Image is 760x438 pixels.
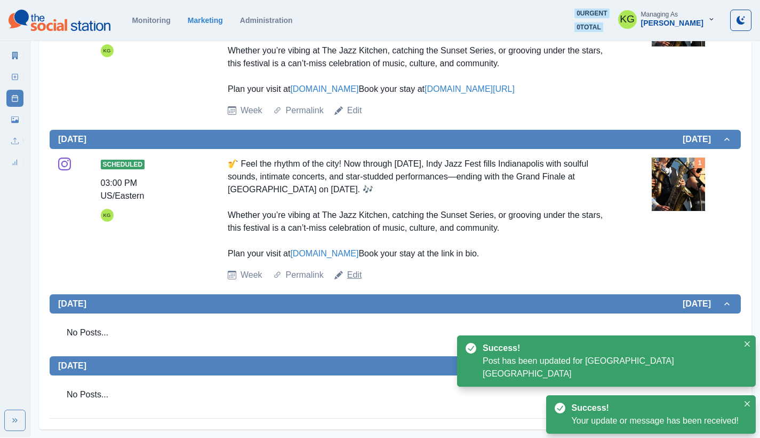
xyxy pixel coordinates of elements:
a: Monitoring [132,16,170,25]
a: Week [241,269,262,281]
a: Edit [347,269,362,281]
a: Review Summary [6,154,23,171]
div: Success! [483,342,734,355]
button: Toggle Mode [730,10,751,31]
div: Katrina Gallardo [103,44,111,57]
a: Edit [347,104,362,117]
h2: [DATE] [683,134,722,144]
a: New Post [6,68,23,85]
button: Close [741,397,754,410]
button: [DATE][DATE] [50,356,741,376]
a: Permalink [286,104,324,117]
div: Total Media Attached [694,158,705,168]
a: [DOMAIN_NAME][URL] [425,84,515,93]
button: Close [741,338,754,350]
div: 03:00 PM US/Eastern [101,177,181,202]
a: Permalink [286,269,324,281]
a: Uploads [6,132,23,150]
span: 0 total [574,22,603,32]
div: [DATE][DATE] [50,314,741,356]
span: 0 urgent [574,9,609,18]
img: logoTextSVG.62801f218bc96a9b266caa72a09eb111.svg [9,10,110,31]
div: No Posts... [58,318,732,348]
a: Week [241,104,262,117]
button: Managing As[PERSON_NAME] [610,9,724,30]
div: 🎷 Feel the rhythm of the city! Now through [DATE], Indy Jazz Fest fills Indianapolis with soulful... [228,158,605,260]
div: [DATE][DATE] [50,376,741,418]
a: Post Schedule [6,90,23,107]
div: [PERSON_NAME] [641,19,703,28]
div: Managing As [641,11,678,18]
h2: [DATE] [683,299,722,309]
a: [DOMAIN_NAME] [290,84,358,93]
button: [DATE][DATE] [50,294,741,314]
a: Media Library [6,111,23,128]
div: Katrina Gallardo [620,6,635,32]
span: Scheduled [101,160,145,169]
div: [DATE][DATE] [50,149,741,294]
button: [DATE][DATE] [50,130,741,149]
a: Administration [240,16,293,25]
img: jnivfu0adymzsionwjym [652,158,705,211]
div: Katrina Gallardo [103,209,111,222]
button: Expand [4,410,26,431]
a: Marketing Summary [6,47,23,64]
h2: [DATE] [58,299,86,309]
h2: [DATE] [58,361,86,371]
div: No Posts... [58,380,732,410]
h2: [DATE] [58,134,86,144]
div: Success! [572,402,734,414]
a: [DOMAIN_NAME] [290,249,358,258]
div: Post has been updated for [GEOGRAPHIC_DATA] [GEOGRAPHIC_DATA] [483,355,739,380]
a: Marketing [188,16,223,25]
div: Your update or message has been received! [572,414,739,427]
